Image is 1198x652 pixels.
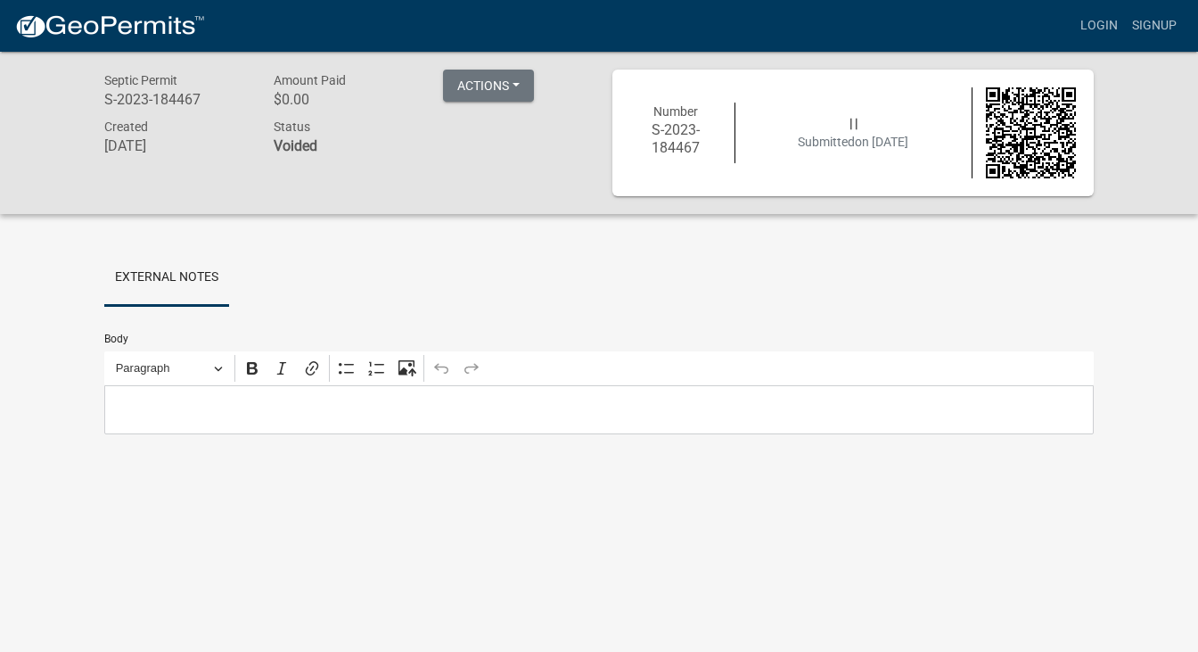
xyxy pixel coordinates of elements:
span: Septic Permit [104,73,177,87]
strong: Voided [274,137,317,154]
a: External Notes [104,250,229,307]
span: | | [849,116,857,130]
h6: S-2023-184467 [630,121,721,155]
div: Editor toolbar [104,351,1094,385]
span: Status [274,120,310,134]
h6: [DATE] [104,137,247,154]
button: Actions [443,70,534,102]
img: QR code [986,87,1077,178]
span: Created [104,120,148,134]
span: Submitted on [DATE] [798,135,908,149]
label: Body [104,334,128,344]
span: Number [653,104,698,119]
a: Signup [1125,9,1184,43]
span: Paragraph [116,358,209,379]
h6: $0.00 [274,91,416,108]
a: Login [1073,9,1125,43]
button: Paragraph, Heading [108,355,231,383]
span: Amount Paid [274,73,346,87]
div: Editor editing area: main. Press Alt+0 for help. [104,385,1094,434]
h6: S-2023-184467 [104,91,247,108]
